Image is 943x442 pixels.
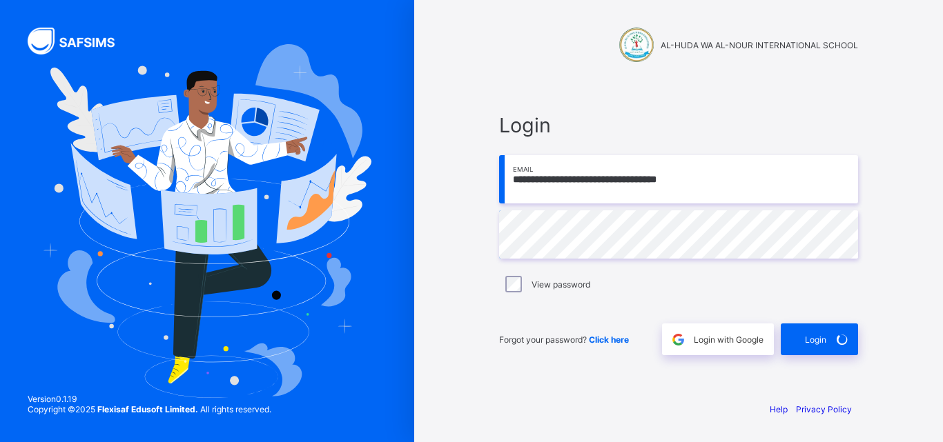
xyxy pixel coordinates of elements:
[97,404,198,414] strong: Flexisaf Edusoft Limited.
[670,332,686,348] img: google.396cfc9801f0270233282035f929180a.svg
[28,394,271,404] span: Version 0.1.19
[805,334,826,345] span: Login
[28,404,271,414] span: Copyright © 2025 All rights reserved.
[796,404,852,414] a: Privacy Policy
[770,404,788,414] a: Help
[28,28,131,54] img: SAFSIMS Logo
[589,334,629,345] a: Click here
[694,334,764,345] span: Login with Google
[661,40,858,50] span: AL-HUDA WA AL-NOUR INTERNATIONAL SCHOOL
[499,334,629,345] span: Forgot your password?
[532,279,590,290] label: View password
[43,44,371,397] img: Hero Image
[499,113,858,137] span: Login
